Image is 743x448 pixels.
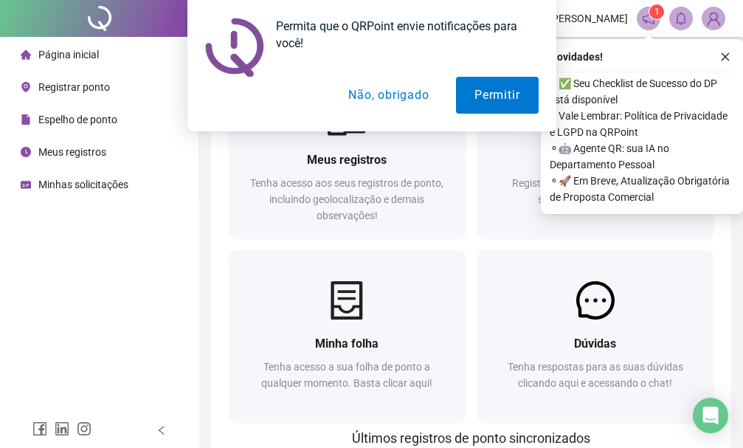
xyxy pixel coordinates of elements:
a: Minha folhaTenha acesso a sua folha de ponto a qualquer momento. Basta clicar aqui! [229,250,466,422]
a: DúvidasTenha respostas para as suas dúvidas clicando aqui e acessando o chat! [477,250,714,422]
span: Últimos registros de ponto sincronizados [352,430,590,446]
span: left [156,425,167,435]
span: Tenha respostas para as suas dúvidas clicando aqui e acessando o chat! [508,361,683,389]
span: Registre sua presença com rapidez e segurança clicando aqui! [512,177,679,205]
span: instagram [77,421,91,436]
span: Minha folha [315,337,379,351]
span: Tenha acesso aos seus registros de ponto, incluindo geolocalização e demais observações! [250,177,443,221]
span: Meus registros [38,146,106,158]
button: Permitir [456,77,538,114]
a: Meus registrosTenha acesso aos seus registros de ponto, incluindo geolocalização e demais observa... [229,66,466,238]
div: Permita que o QRPoint envie notificações para você! [264,18,539,52]
span: ⚬ 🚀 Em Breve, Atualização Obrigatória de Proposta Comercial [550,173,734,205]
span: schedule [21,179,31,190]
span: Tenha acesso a sua folha de ponto a qualquer momento. Basta clicar aqui! [261,361,432,389]
div: Open Intercom Messenger [693,398,728,433]
button: Não, obrigado [330,77,447,114]
a: Registrar pontoRegistre sua presença com rapidez e segurança clicando aqui! [477,66,714,238]
span: facebook [32,421,47,436]
span: Meus registros [307,153,387,167]
span: ⚬ 🤖 Agente QR: sua IA no Departamento Pessoal [550,140,734,173]
span: Dúvidas [574,337,616,351]
img: notification icon [205,18,264,77]
span: linkedin [55,421,69,436]
span: clock-circle [21,147,31,157]
span: Minhas solicitações [38,179,128,190]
